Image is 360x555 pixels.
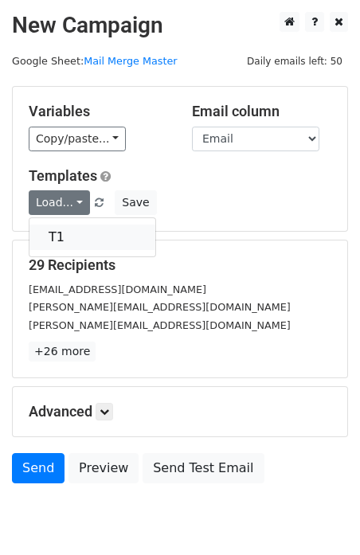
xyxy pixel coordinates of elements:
[192,103,331,120] h5: Email column
[29,319,291,331] small: [PERSON_NAME][EMAIL_ADDRESS][DOMAIN_NAME]
[29,103,168,120] h5: Variables
[29,283,206,295] small: [EMAIL_ADDRESS][DOMAIN_NAME]
[29,342,96,362] a: +26 more
[84,55,177,67] a: Mail Merge Master
[280,479,360,555] iframe: Chat Widget
[29,127,126,151] a: Copy/paste...
[12,12,348,39] h2: New Campaign
[29,403,331,420] h5: Advanced
[68,453,139,483] a: Preview
[12,453,65,483] a: Send
[29,190,90,215] a: Load...
[115,190,156,215] button: Save
[29,167,97,184] a: Templates
[241,55,348,67] a: Daily emails left: 50
[29,225,155,250] a: T1
[29,256,331,274] h5: 29 Recipients
[29,301,291,313] small: [PERSON_NAME][EMAIL_ADDRESS][DOMAIN_NAME]
[12,55,178,67] small: Google Sheet:
[143,453,264,483] a: Send Test Email
[241,53,348,70] span: Daily emails left: 50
